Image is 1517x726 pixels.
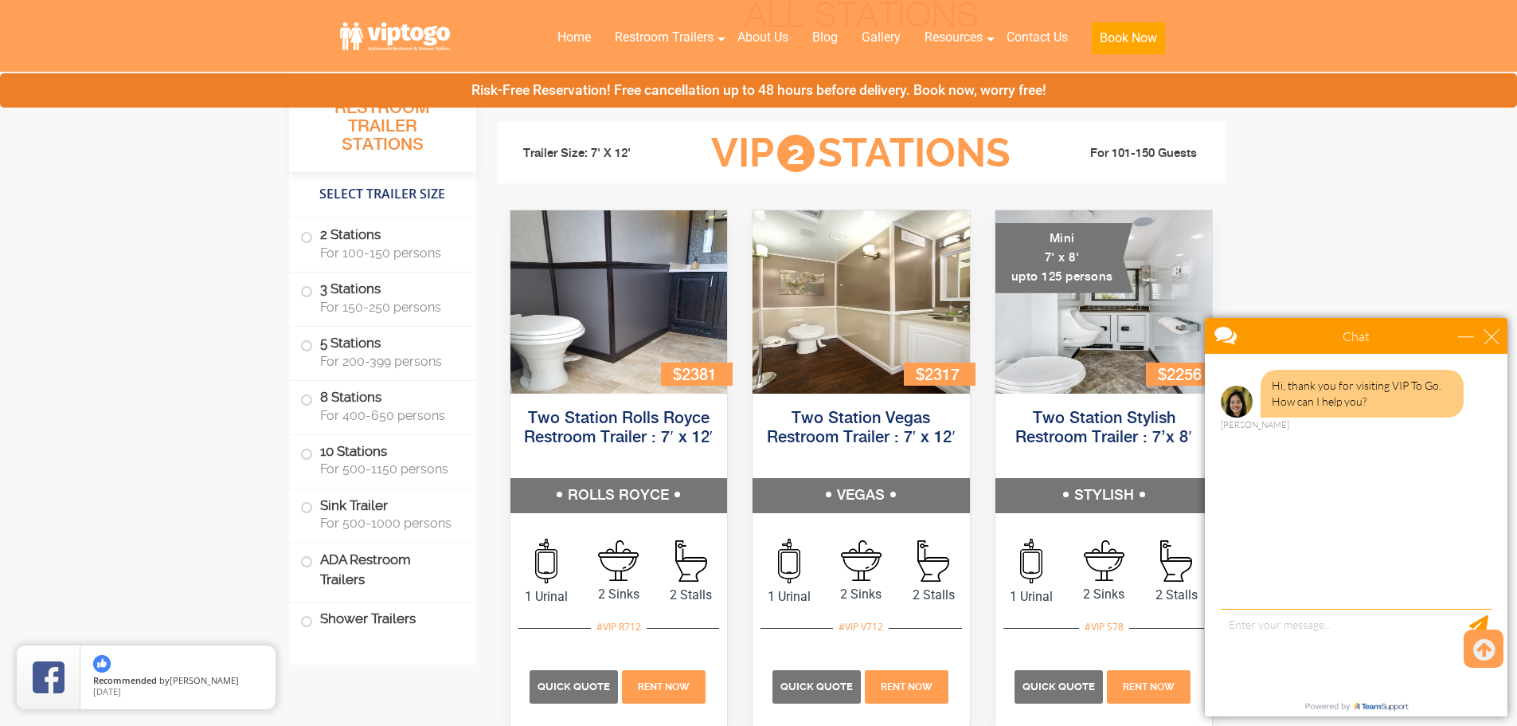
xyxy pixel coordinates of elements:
a: Gallery [850,20,913,55]
h5: ROLLS ROYCE [510,478,728,513]
span: [DATE] [93,685,121,697]
div: $2381 [661,363,733,386]
label: 2 Stations [300,218,465,268]
label: Sink Trailer [300,489,465,538]
span: 1 Urinal [995,587,1068,606]
span: 2 Stalls [655,586,727,605]
span: [PERSON_NAME] [170,674,239,686]
span: For 400-650 persons [320,408,457,423]
li: For 101-150 Guests [1036,144,1214,163]
span: Quick Quote [1022,681,1095,693]
label: 10 Stations [300,435,465,485]
span: For 150-250 persons [320,300,457,315]
span: Rent Now [638,681,690,693]
h3: All Portable Restroom Trailer Stations [289,76,476,171]
h4: Select Trailer Size [289,179,476,210]
img: Side view of two station restroom trailer with separate doors for males and females [753,210,970,394]
img: an icon of urinal [778,539,800,583]
a: Resources [913,20,995,55]
span: 2 Stalls [897,586,970,605]
div: #VIP V712 [833,617,889,638]
a: Two Station Stylish Restroom Trailer : 7’x 8′ [1015,410,1191,446]
span: Rent Now [881,681,932,693]
label: 3 Stations [300,273,465,322]
a: Restroom Trailers [603,20,725,55]
img: an icon of sink [1084,540,1124,581]
div: $2256 [1146,363,1218,386]
img: an icon of urinal [1020,539,1042,583]
a: Quick Quote [1015,678,1105,693]
img: an icon of Stall [917,540,949,582]
span: 2 Sinks [582,585,655,604]
a: About Us [725,20,800,55]
a: Book Now [1080,20,1177,64]
span: 2 Sinks [1068,585,1140,604]
span: 1 Urinal [510,587,583,606]
div: #VIP R712 [591,617,647,638]
span: 2 Sinks [825,585,897,604]
a: Home [545,20,603,55]
img: Side view of two station restroom trailer with separate doors for males and females [510,210,728,394]
img: an icon of sink [598,540,639,581]
a: Blog [800,20,850,55]
li: Trailer Size: 7' X 12' [509,130,687,178]
a: Quick Quote [530,678,620,693]
span: Recommended [93,674,157,686]
span: by [93,676,263,687]
span: For 500-1150 persons [320,461,457,477]
label: Shower Trailers [300,602,465,637]
img: thumbs up icon [93,655,111,673]
img: an icon of urinal [535,539,557,583]
img: A mini restroom trailer with two separate stations and separate doors for males and females [995,210,1213,394]
div: $2317 [904,363,975,386]
a: Rent Now [1105,678,1193,693]
label: ADA Restroom Trailers [300,543,465,597]
span: 2 [777,135,815,172]
div: Mini 7' x 8' upto 125 persons [995,223,1133,293]
span: For 200-399 persons [320,354,457,369]
span: For 500-1000 persons [320,516,457,531]
span: For 100-150 persons [320,245,457,261]
iframe: Live Chat Box [1195,308,1517,726]
div: #VIP S78 [1079,617,1129,638]
a: Two Station Vegas Restroom Trailer : 7′ x 12′ [767,410,956,446]
a: Rent Now [620,678,708,693]
h3: VIP Stations [686,131,1035,175]
label: 8 Stations [300,381,465,430]
span: Quick Quote [538,681,610,693]
span: Rent Now [1123,681,1175,693]
img: an icon of sink [841,540,882,581]
a: Two Station Rolls Royce Restroom Trailer : 7′ x 12′ [524,410,713,446]
a: Contact Us [995,20,1080,55]
h5: VEGAS [753,478,970,513]
span: 2 Stalls [1140,586,1213,605]
span: 1 Urinal [753,587,825,606]
a: Quick Quote [772,678,863,693]
span: Quick Quote [780,681,853,693]
label: 5 Stations [300,327,465,376]
img: Review Rating [33,661,65,693]
img: an icon of Stall [1160,540,1192,582]
img: an icon of Stall [675,540,707,582]
a: Rent Now [862,678,950,693]
button: Book Now [1092,22,1165,54]
h5: STYLISH [995,478,1213,513]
